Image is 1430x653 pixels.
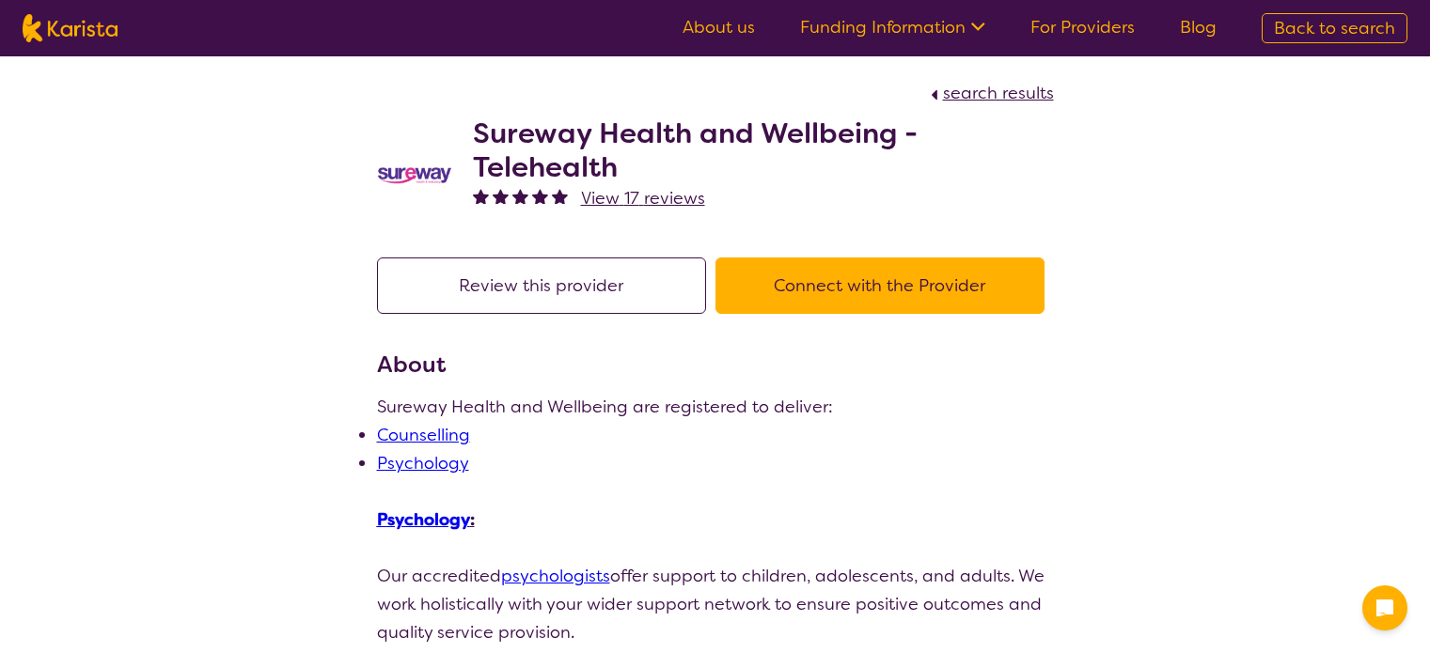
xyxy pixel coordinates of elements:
[377,508,470,531] a: Psychology
[1180,16,1217,39] a: Blog
[377,508,475,531] u: :
[473,188,489,204] img: fullstar
[1274,17,1395,39] span: Back to search
[501,565,610,587] a: psychologists
[943,82,1054,104] span: search results
[683,16,755,39] a: About us
[23,14,118,42] img: Karista logo
[552,188,568,204] img: fullstar
[800,16,985,39] a: Funding Information
[377,257,706,314] button: Review this provider
[581,187,705,210] span: View 17 reviews
[1030,16,1135,39] a: For Providers
[1262,13,1407,43] a: Back to search
[512,188,528,204] img: fullstar
[532,188,548,204] img: fullstar
[377,165,452,185] img: vgwqq8bzw4bddvbx0uac.png
[581,184,705,212] a: View 17 reviews
[377,562,1054,646] p: Our accredited offer support to children, adolescents, and adults. We work holistically with your...
[715,257,1045,314] button: Connect with the Provider
[377,452,469,474] a: Psychology
[926,82,1054,104] a: search results
[377,348,1054,381] h3: About
[377,274,715,297] a: Review this provider
[377,393,1054,421] p: Sureway Health and Wellbeing are registered to deliver:
[473,117,1054,184] h2: Sureway Health and Wellbeing - Telehealth
[493,188,509,204] img: fullstar
[715,274,1054,297] a: Connect with the Provider
[377,424,470,446] a: Counselling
